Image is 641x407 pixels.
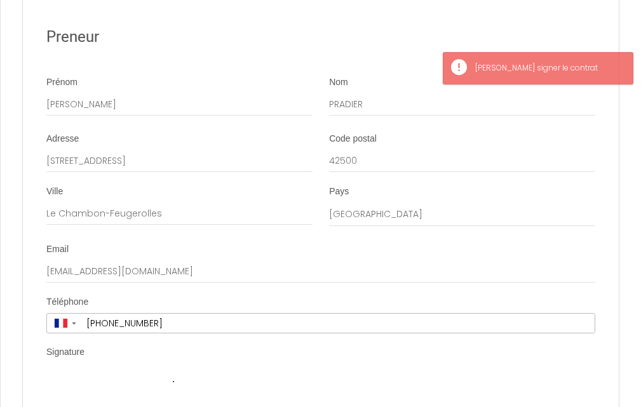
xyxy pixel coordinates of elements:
[46,185,63,198] label: Ville
[46,346,84,359] label: Signature
[329,133,377,145] label: Code postal
[46,133,79,145] label: Adresse
[329,185,349,198] label: Pays
[82,314,595,333] input: +33 6 12 34 56 78
[46,25,595,50] h2: Preneur
[329,76,348,89] label: Nom
[46,76,78,89] label: Prénom
[46,296,88,309] label: Téléphone
[475,62,620,74] div: [PERSON_NAME] signer le contrat
[71,321,78,326] span: ▼
[46,243,69,256] label: Email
